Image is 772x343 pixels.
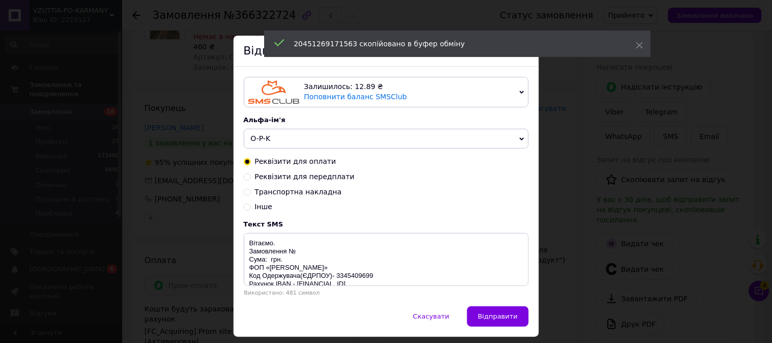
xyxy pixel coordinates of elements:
span: Транспортна накладна [255,188,342,196]
textarea: Вітаємо. Замовлення № Сума: грн. ФОП «[PERSON_NAME]» Код Одержувача(ЄДРПОУ)- 3345409699 Рахунок I... [244,233,529,286]
div: Текст SMS [244,220,529,228]
div: Використано: 481 символ [244,290,529,296]
div: Залишилось: 12.89 ₴ [304,82,516,92]
span: Альфа-ім'я [244,116,285,124]
span: Відправити [478,312,518,320]
a: Поповнити баланс SMSClub [304,93,407,101]
span: Скасувати [413,312,449,320]
div: 20451269171563 скопійовано в буфер обміну [294,39,611,49]
span: Реквізити для оплати [255,157,336,165]
div: Відправка SMS [234,36,539,67]
span: O-P-K [251,134,271,142]
button: Відправити [467,306,528,327]
span: Реквізити для передплати [255,173,355,181]
span: Інше [255,203,273,211]
button: Скасувати [403,306,460,327]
